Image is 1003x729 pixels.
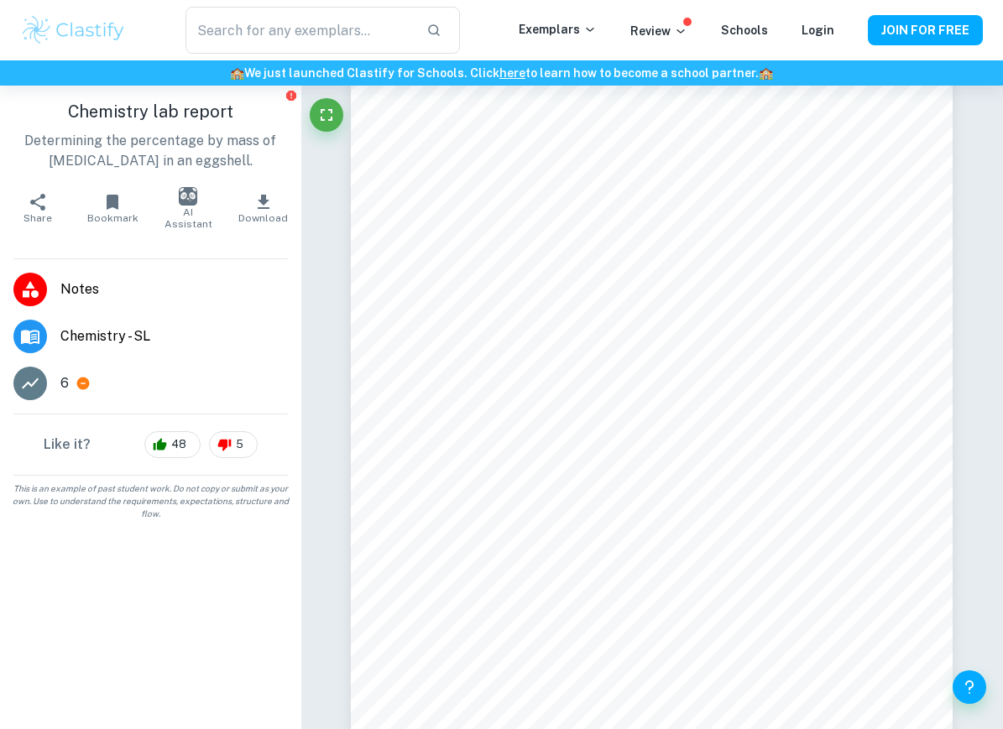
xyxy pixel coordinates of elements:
[285,89,298,102] button: Report issue
[60,326,288,346] span: Chemistry - SL
[868,15,983,45] button: JOIN FOR FREE
[179,187,197,206] img: AI Assistant
[499,66,525,80] a: here
[185,7,413,54] input: Search for any exemplars...
[759,66,773,80] span: 🏫
[20,13,127,47] img: Clastify logo
[24,212,52,224] span: Share
[630,22,687,40] p: Review
[44,435,91,455] h6: Like it?
[519,20,597,39] p: Exemplars
[953,670,986,704] button: Help and Feedback
[87,212,138,224] span: Bookmark
[7,482,295,520] span: This is an example of past student work. Do not copy or submit as your own. Use to understand the...
[238,212,288,224] span: Download
[230,66,244,80] span: 🏫
[13,99,288,124] h1: Chemistry lab report
[209,431,258,458] div: 5
[144,431,201,458] div: 48
[3,64,1000,82] h6: We just launched Clastify for Schools. Click to learn how to become a school partner.
[802,23,834,37] a: Login
[721,23,768,37] a: Schools
[76,185,151,232] button: Bookmark
[60,279,288,299] span: Notes
[60,373,69,393] p: 6
[310,98,343,132] button: Fullscreen
[13,131,288,171] p: Determining the percentage by mass of [MEDICAL_DATA] in an eggshell.
[162,436,196,453] span: 48
[160,206,216,230] span: AI Assistant
[226,185,301,232] button: Download
[227,436,253,453] span: 5
[150,185,226,232] button: AI Assistant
